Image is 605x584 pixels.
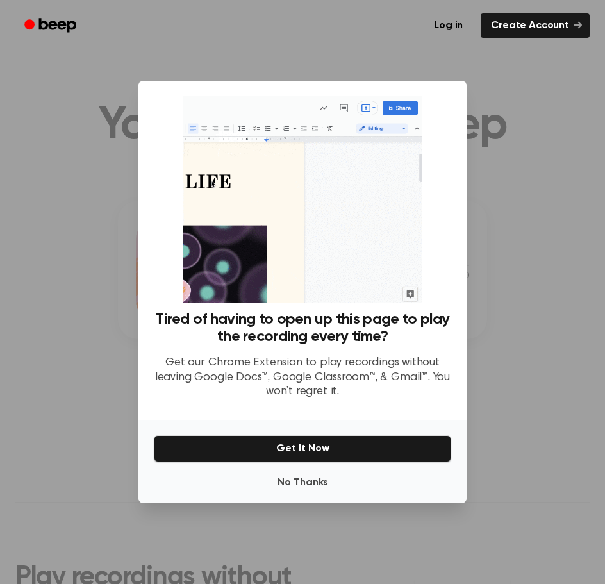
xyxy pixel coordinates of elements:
[154,435,451,462] button: Get It Now
[424,13,473,38] a: Log in
[154,470,451,496] button: No Thanks
[183,96,421,303] img: Beep extension in action
[15,13,88,38] a: Beep
[154,311,451,346] h3: Tired of having to open up this page to play the recording every time?
[481,13,590,38] a: Create Account
[154,356,451,399] p: Get our Chrome Extension to play recordings without leaving Google Docs™, Google Classroom™, & Gm...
